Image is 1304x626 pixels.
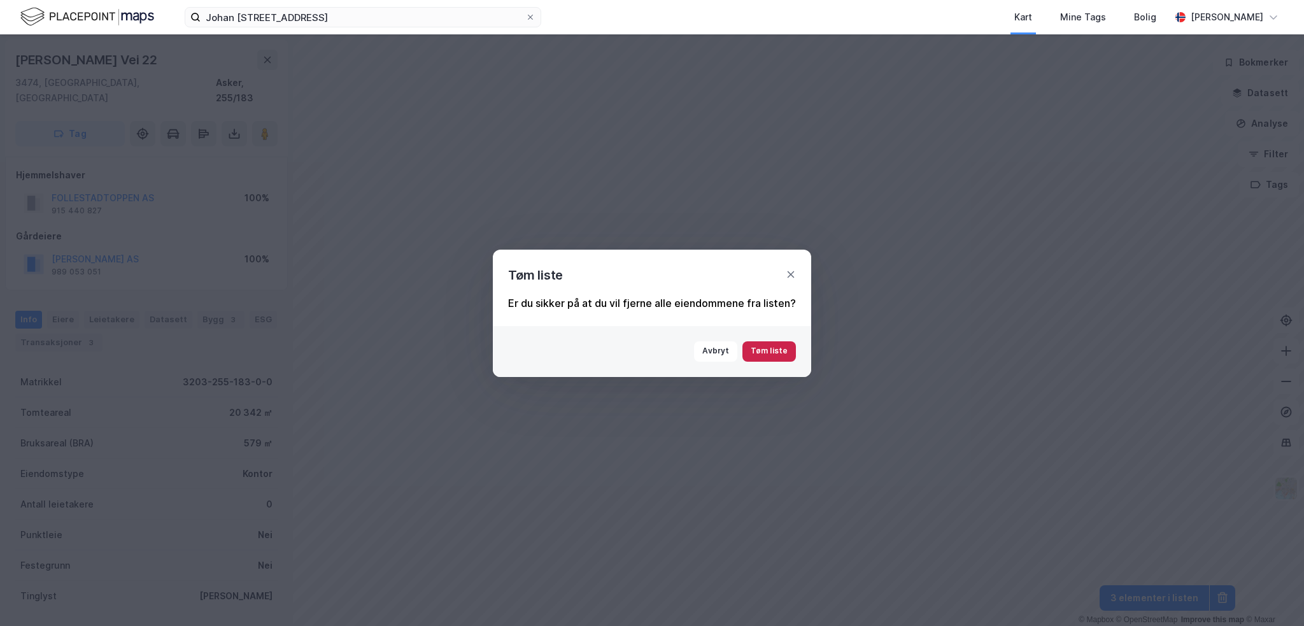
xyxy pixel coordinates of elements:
button: Tøm liste [742,341,796,362]
div: Mine Tags [1060,10,1106,25]
div: Kontrollprogram for chat [1240,565,1304,626]
div: Bolig [1134,10,1156,25]
div: Kart [1014,10,1032,25]
iframe: Chat Widget [1240,565,1304,626]
div: Er du sikker på at du vil fjerne alle eiendommene fra listen? [508,295,796,311]
input: Søk på adresse, matrikkel, gårdeiere, leietakere eller personer [201,8,525,27]
div: Tøm liste [508,265,563,285]
img: logo.f888ab2527a4732fd821a326f86c7f29.svg [20,6,154,28]
button: Avbryt [694,341,737,362]
div: [PERSON_NAME] [1191,10,1263,25]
